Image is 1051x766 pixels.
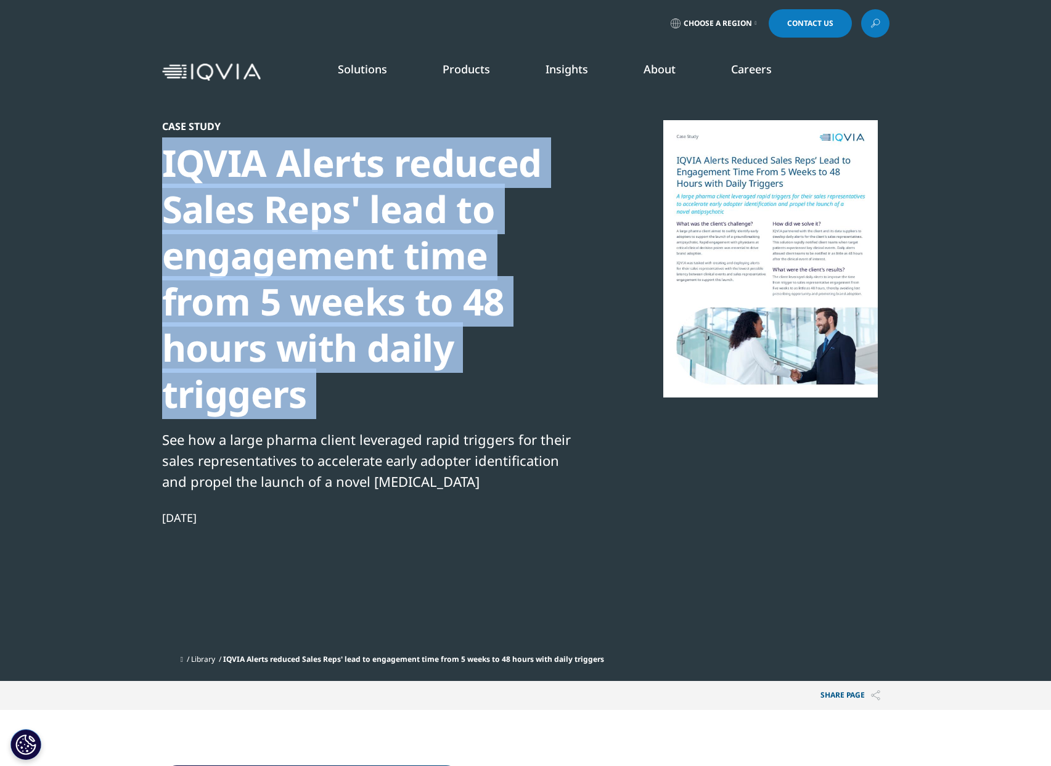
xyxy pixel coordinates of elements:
a: Solutions [338,62,387,76]
a: Insights [546,62,588,76]
div: See how a large pharma client leveraged rapid triggers for their sales representatives to acceler... [162,429,585,492]
span: IQVIA Alerts reduced Sales Reps' lead to engagement time from 5 weeks to 48 hours with daily trig... [223,654,604,664]
span: Choose a Region [684,18,752,28]
img: Share PAGE [871,690,880,701]
a: Contact Us [769,9,852,38]
a: Careers [731,62,772,76]
img: IQVIA Healthcare Information Technology and Pharma Clinical Research Company [162,63,261,81]
a: Library [191,654,215,664]
p: Share PAGE [811,681,889,710]
div: Case Study [162,120,585,132]
a: About [644,62,676,76]
button: Share PAGEShare PAGE [811,681,889,710]
div: IQVIA Alerts reduced Sales Reps' lead to engagement time from 5 weeks to 48 hours with daily trig... [162,140,585,417]
div: [DATE] [162,510,585,525]
button: Cookies Settings [10,729,41,760]
nav: Primary [266,43,889,101]
span: Contact Us [787,20,833,27]
a: Products [443,62,490,76]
